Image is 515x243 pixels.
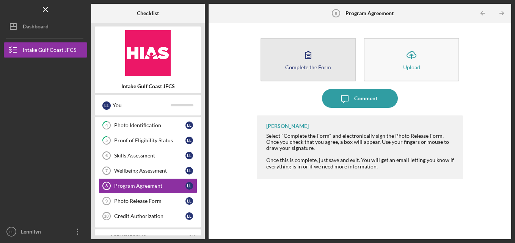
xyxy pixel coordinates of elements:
div: You [113,99,171,112]
button: Complete the Form [261,38,356,81]
div: L L [185,167,193,174]
div: L L [185,137,193,144]
a: 4Photo IdentificationLL [99,118,197,133]
a: 9Photo Release FormLL [99,193,197,209]
div: Comment [354,89,377,108]
div: L L [185,121,193,129]
div: Skills Assessment [114,153,185,159]
text: LL [9,230,14,234]
div: L L [185,197,193,205]
div: Upload [403,64,420,70]
a: 10Credit AuthorizationLL [99,209,197,224]
a: 7Wellbeing AssessmentLL [99,163,197,178]
tspan: 4 [105,123,108,128]
b: Checklist [137,10,159,16]
button: LLLennilyn [PERSON_NAME] [PERSON_NAME] [4,224,87,239]
div: L L [185,212,193,220]
img: Product logo [95,30,201,76]
div: Proof of Eligibility Status [114,137,185,143]
button: Comment [322,89,398,108]
div: Complete the Form [285,64,331,70]
tspan: 9 [105,199,108,203]
tspan: 7 [105,168,108,173]
tspan: 6 [105,153,108,158]
div: Credit Authorization [114,213,185,219]
a: 8Program AgreementLL [99,178,197,193]
div: L L [185,182,193,190]
button: Upload [364,38,459,81]
div: 0 / 1 [182,234,195,239]
div: [PERSON_NAME] [266,123,309,129]
a: 6Skills AssessmentLL [99,148,197,163]
div: Photo Identification [114,122,185,128]
div: Dashboard [23,19,49,36]
tspan: 10 [104,214,108,218]
div: Select "Complete the Form" and electronically sign the Photo Release Form. Once you check that yo... [266,133,456,151]
button: Dashboard [4,19,87,34]
button: Intake Gulf Coast JFCS [4,42,87,58]
a: 5Proof of Eligibility StatusLL [99,133,197,148]
div: L L [102,101,111,110]
div: Program Agreement [114,183,185,189]
tspan: 8 [334,11,337,16]
div: Once this is complete, just save and exit. You will get an email letting you know if everything i... [266,157,456,169]
div: Agency Forms [110,234,176,239]
b: Program Agreement [345,10,394,16]
b: Intake Gulf Coast JFCS [121,83,175,89]
tspan: 5 [105,138,108,143]
tspan: 8 [105,184,108,188]
div: Intake Gulf Coast JFCS [23,42,76,59]
div: Wellbeing Assessment [114,168,185,174]
div: L L [185,152,193,159]
div: Photo Release Form [114,198,185,204]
